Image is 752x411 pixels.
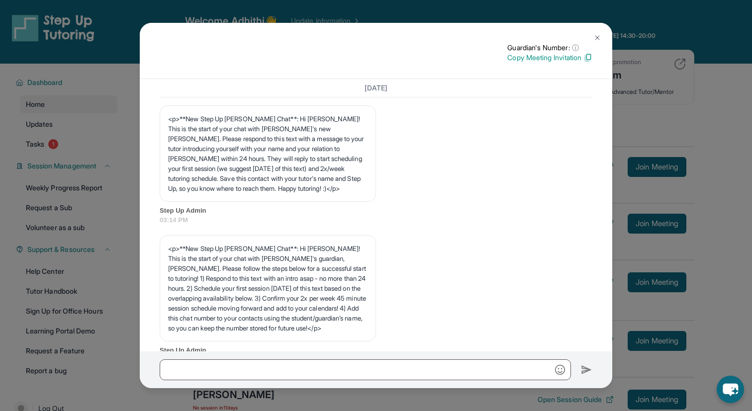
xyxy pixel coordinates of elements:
span: Step Up Admin [160,345,592,355]
span: 03:14 PM [160,215,592,225]
img: Emoji [555,365,565,375]
span: ⓘ [572,43,579,53]
button: chat-button [717,376,744,403]
img: Close Icon [593,34,601,42]
p: <p>**New Step Up [PERSON_NAME] Chat**: Hi [PERSON_NAME]! This is the start of your chat with [PER... [168,244,368,333]
span: Step Up Admin [160,206,592,216]
p: <p>**New Step Up [PERSON_NAME] Chat**: Hi [PERSON_NAME]! This is the start of your chat with [PER... [168,114,368,193]
p: Copy Meeting Invitation [507,53,592,63]
img: Copy Icon [583,53,592,62]
img: Send icon [581,364,592,376]
h3: [DATE] [160,83,592,93]
p: Guardian's Number: [507,43,592,53]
